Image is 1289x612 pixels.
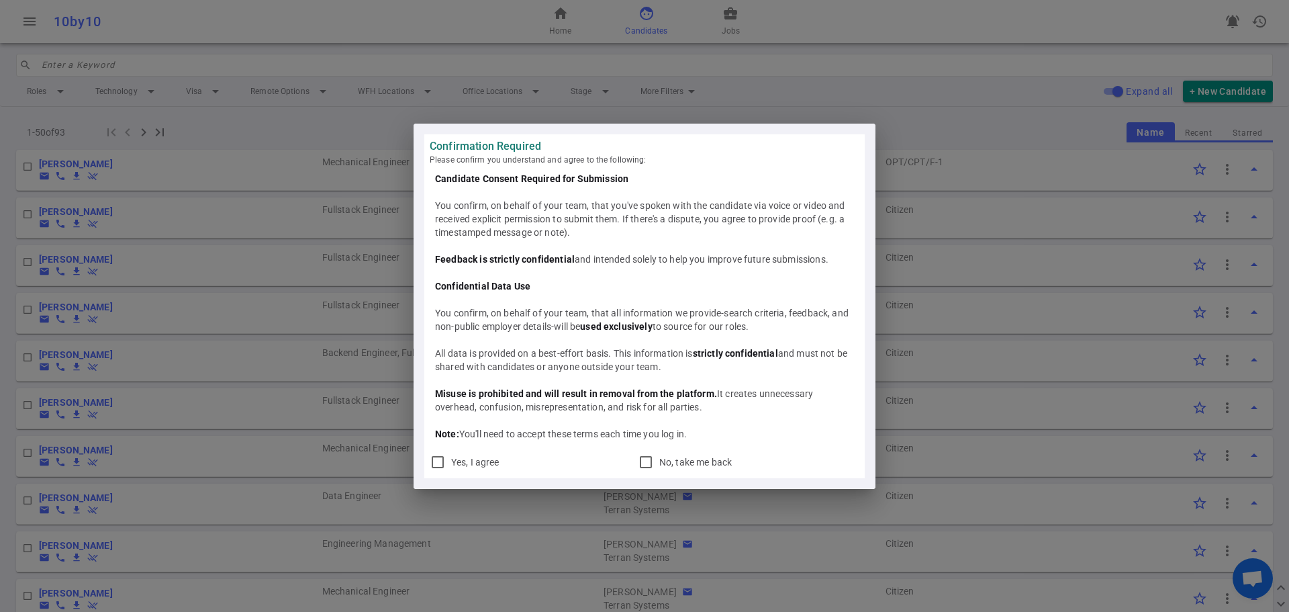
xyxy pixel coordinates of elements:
b: Misuse is prohibited and will result in removal from the platform. [435,388,717,399]
div: It creates unnecessary overhead, confusion, misrepresentation, and risk for all parties. [435,387,854,414]
b: Note: [435,429,459,439]
div: You confirm, on behalf of your team, that you've spoken with the candidate via voice or video and... [435,199,854,239]
strong: Confirmation Required [430,140,859,153]
span: Yes, I agree [451,457,499,468]
div: and intended solely to help you improve future submissions. [435,253,854,266]
b: Candidate Consent Required for Submission [435,173,628,184]
span: Please confirm you understand and agree to the following: [430,153,859,167]
div: All data is provided on a best-effort basis. This information is and must not be shared with cand... [435,347,854,374]
div: You confirm, on behalf of your team, that all information we provide-search criteria, feedback, a... [435,306,854,333]
span: No, take me back [659,457,732,468]
b: strictly confidential [693,348,778,359]
b: Confidential Data Use [435,281,530,292]
div: You'll need to accept these terms each time you log in. [435,427,854,441]
b: Feedback is strictly confidential [435,254,575,265]
b: used exclusively [580,321,652,332]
